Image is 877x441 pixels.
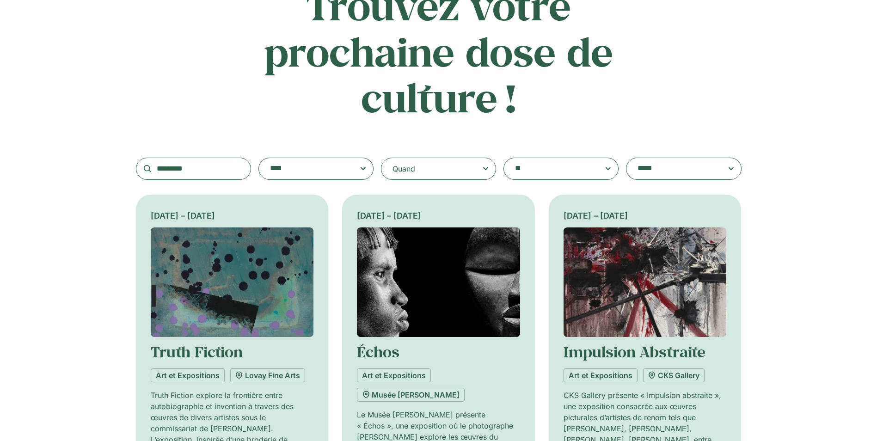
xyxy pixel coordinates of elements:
[151,209,314,222] div: [DATE] – [DATE]
[357,209,520,222] div: [DATE] – [DATE]
[564,368,638,382] a: Art et Expositions
[357,342,399,361] a: Échos
[564,227,727,337] img: Coolturalia - Impulsion Abstraite
[151,342,243,361] a: Truth Fiction
[270,162,344,175] textarea: Search
[564,209,727,222] div: [DATE] – [DATE]
[357,388,465,402] a: Musée [PERSON_NAME]
[564,342,705,361] a: Impulsion Abstraite
[357,227,520,337] img: Coolturalia - Échos
[230,368,305,382] a: Lovay Fine Arts
[638,162,711,175] textarea: Search
[151,368,225,382] a: Art et Expositions
[515,162,589,175] textarea: Search
[643,368,705,382] a: CKS Gallery
[393,163,415,174] div: Quand
[357,368,431,382] a: Art et Expositions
